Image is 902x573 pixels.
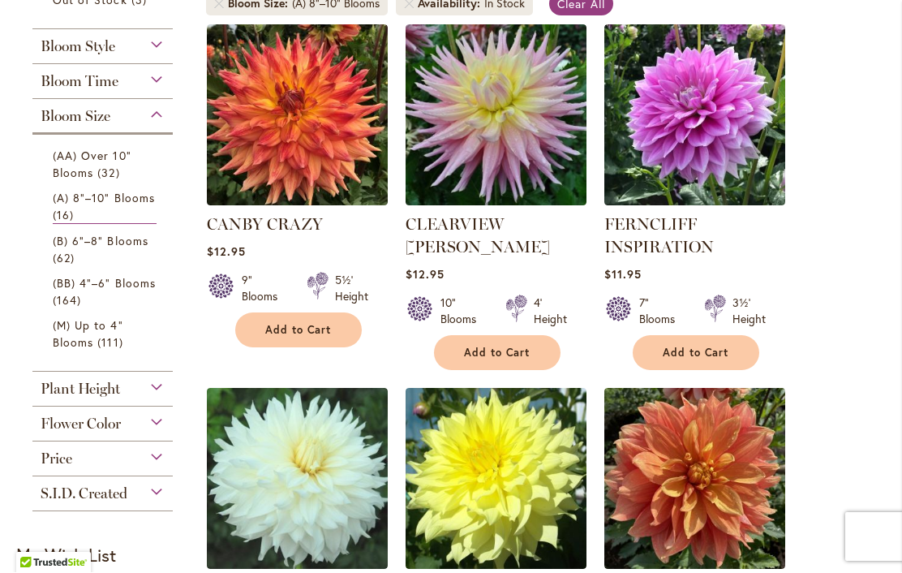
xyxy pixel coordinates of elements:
span: 164 [53,292,85,309]
span: Add to Cart [265,324,332,338]
button: Add to Cart [235,313,362,348]
a: (BB) 4"–6" Blooms 164 [53,275,157,309]
a: CLEARVIEW [PERSON_NAME] [406,215,550,257]
span: S.I.D. Created [41,485,127,503]
a: Frozen [207,558,388,573]
span: Add to Cart [464,347,530,360]
div: 4' Height [534,295,567,328]
a: (A) 8"–10" Blooms 16 [53,190,157,225]
span: $12.95 [406,267,445,282]
img: Canby Crazy [207,25,388,206]
span: Price [41,450,72,468]
div: 3½' Height [732,295,766,328]
span: (B) 6"–8" Blooms [53,234,148,249]
span: $11.95 [604,267,642,282]
a: Honey Bun [604,558,785,573]
img: Harvest Moonlight [406,389,586,570]
span: (M) Up to 4" Blooms [53,318,123,351]
span: Flower Color [41,416,121,433]
a: Canby Crazy [207,194,388,209]
span: $12.95 [207,244,246,260]
span: 62 [53,250,79,267]
a: FERNCLIFF INSPIRATION [604,215,714,257]
span: Bloom Size [41,108,110,126]
button: Add to Cart [633,336,759,371]
a: (AA) Over 10" Blooms 32 [53,148,157,182]
strong: My Wish List [16,544,116,567]
a: Harvest Moonlight [406,558,586,573]
span: (BB) 4"–6" Blooms [53,276,156,291]
span: 111 [97,334,127,351]
img: Frozen [207,389,388,570]
span: Plant Height [41,381,120,399]
a: (B) 6"–8" Blooms 62 [53,233,157,267]
a: Ferncliff Inspiration [604,194,785,209]
img: Clearview Jonas [406,25,586,206]
span: 32 [97,165,123,182]
a: (M) Up to 4" Blooms 111 [53,317,157,351]
div: 9" Blooms [242,273,287,305]
a: Clearview Jonas [406,194,586,209]
img: Ferncliff Inspiration [604,25,785,206]
span: 16 [53,207,78,224]
div: 10" Blooms [440,295,486,328]
iframe: Launch Accessibility Center [12,515,58,561]
div: 7" Blooms [639,295,685,328]
span: Bloom Style [41,38,115,56]
div: 5½' Height [335,273,368,305]
span: Bloom Time [41,73,118,91]
span: (A) 8"–10" Blooms [53,191,155,206]
img: Honey Bun [604,389,785,570]
a: CANBY CRAZY [207,215,323,235]
span: (AA) Over 10" Blooms [53,149,131,181]
span: Add to Cart [663,347,729,360]
button: Add to Cart [434,336,561,371]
